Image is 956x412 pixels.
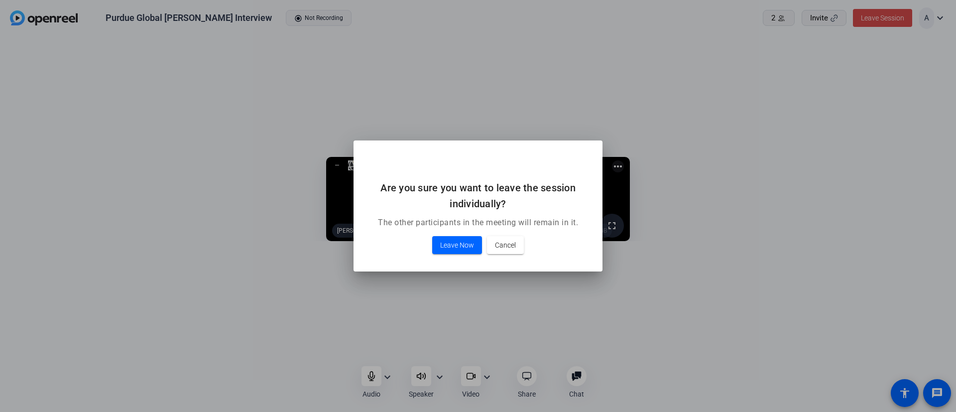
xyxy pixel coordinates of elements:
[440,239,474,251] span: Leave Now
[365,217,591,229] p: The other participants in the meeting will remain in it.
[432,236,482,254] button: Leave Now
[365,180,591,212] h2: Are you sure you want to leave the session individually?
[487,236,524,254] button: Cancel
[495,239,516,251] span: Cancel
